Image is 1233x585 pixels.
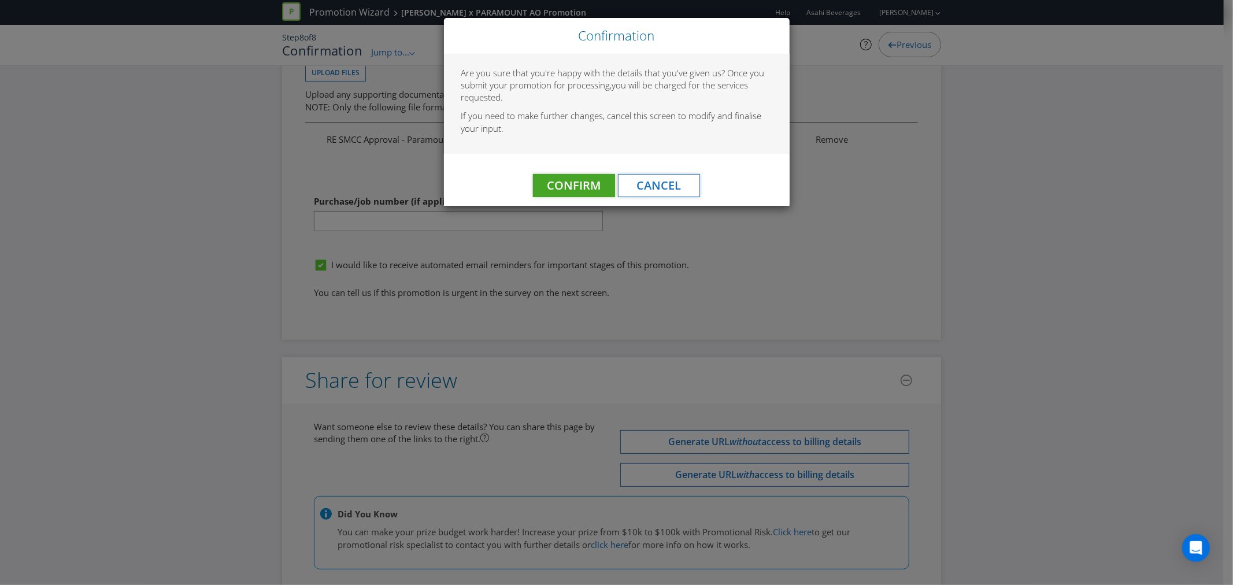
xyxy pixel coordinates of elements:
span: Confirmation [579,27,655,45]
div: Close [444,18,790,54]
button: Cancel [618,174,700,197]
span: Are you sure that you're happy with the details that you've given us? Once you submit your promot... [461,67,765,91]
div: Open Intercom Messenger [1182,534,1210,562]
span: Confirm [547,177,601,193]
span: . [501,91,503,103]
span: you will be charged for the services requested [461,79,749,103]
p: If you need to make further changes, cancel this screen to modify and finalise your input. [461,110,772,135]
span: Cancel [637,177,682,193]
button: Confirm [533,174,615,197]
